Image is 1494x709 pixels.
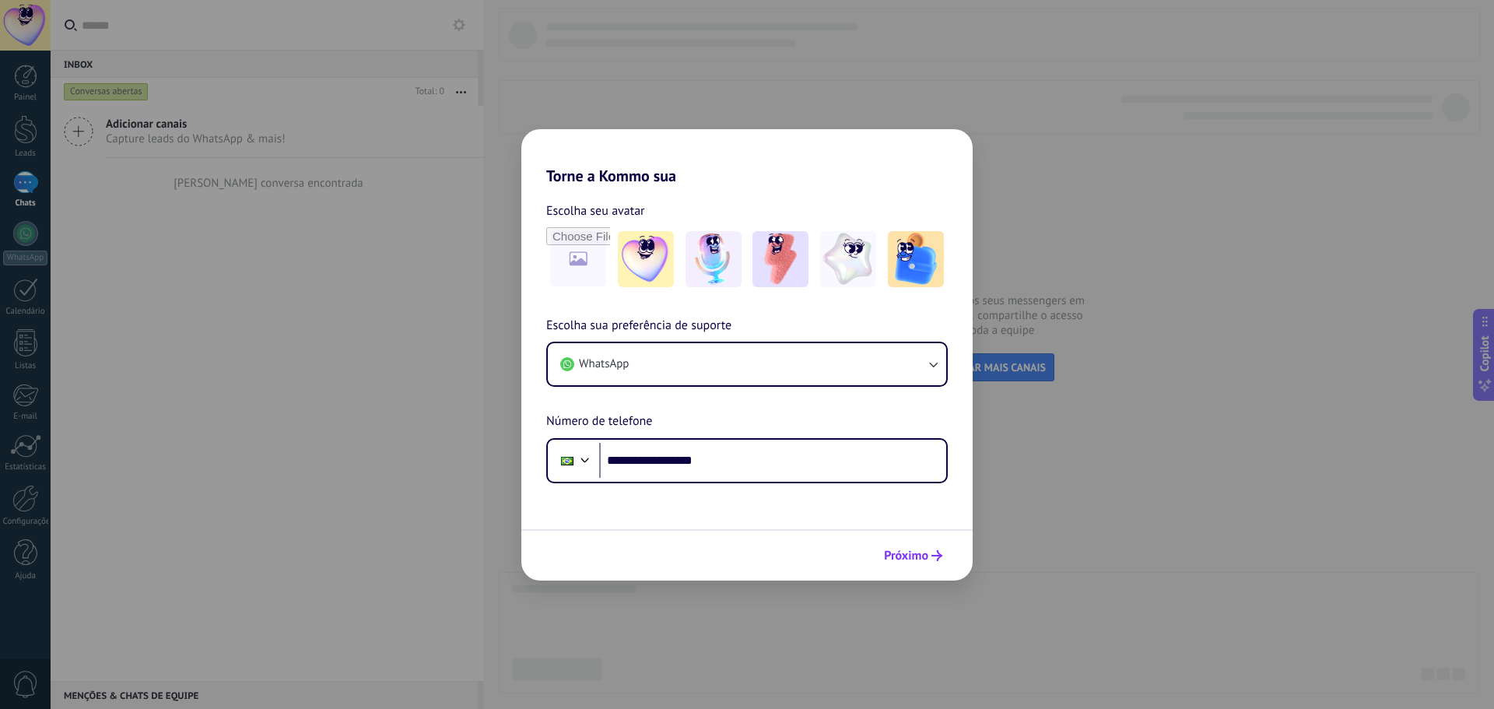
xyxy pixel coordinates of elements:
span: Número de telefone [546,412,652,432]
span: Escolha seu avatar [546,201,645,221]
div: Brazil: + 55 [552,444,582,477]
span: WhatsApp [579,356,629,372]
span: Escolha sua preferência de suporte [546,316,731,336]
img: -1.jpeg [618,231,674,287]
img: -2.jpeg [686,231,742,287]
h2: Torne a Kommo sua [521,129,973,185]
button: WhatsApp [548,343,946,385]
span: Próximo [884,550,928,561]
button: Próximo [877,542,949,569]
img: -4.jpeg [820,231,876,287]
img: -5.jpeg [888,231,944,287]
img: -3.jpeg [752,231,808,287]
